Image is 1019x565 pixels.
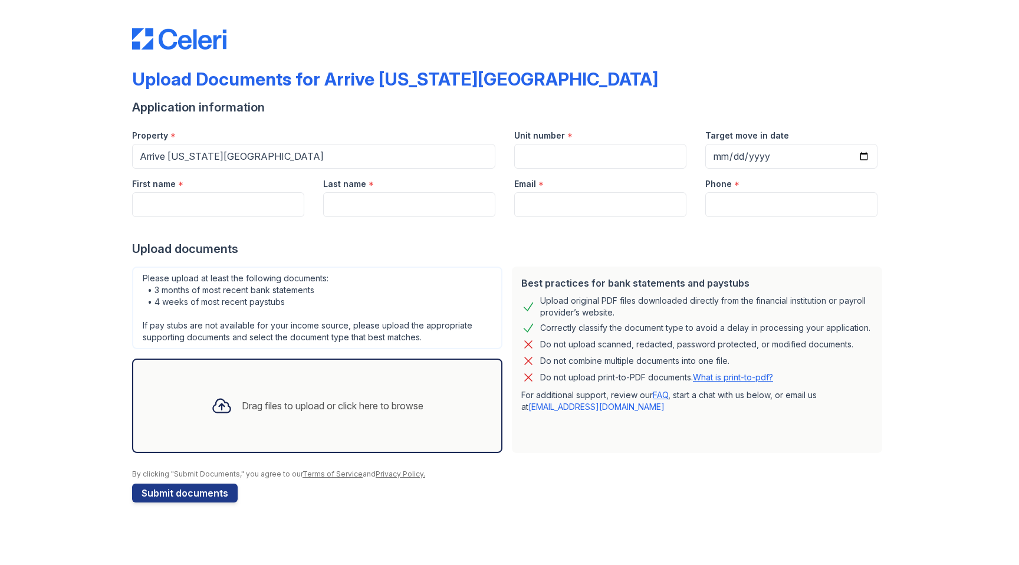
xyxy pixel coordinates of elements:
a: FAQ [653,390,668,400]
div: Application information [132,99,887,116]
div: Correctly classify the document type to avoid a delay in processing your application. [540,321,870,335]
a: What is print-to-pdf? [693,372,773,382]
label: Phone [705,178,732,190]
a: Privacy Policy. [376,469,425,478]
p: Do not upload print-to-PDF documents. [540,372,773,383]
div: Upload documents [132,241,887,257]
label: Target move in date [705,130,789,142]
label: Unit number [514,130,565,142]
button: Submit documents [132,484,238,502]
p: For additional support, review our , start a chat with us below, or email us at [521,389,873,413]
label: Property [132,130,168,142]
iframe: chat widget [969,518,1007,553]
label: First name [132,178,176,190]
div: Please upload at least the following documents: • 3 months of most recent bank statements • 4 wee... [132,267,502,349]
img: CE_Logo_Blue-a8612792a0a2168367f1c8372b55b34899dd931a85d93a1a3d3e32e68fde9ad4.png [132,28,226,50]
a: [EMAIL_ADDRESS][DOMAIN_NAME] [528,402,665,412]
a: Terms of Service [303,469,363,478]
div: Do not combine multiple documents into one file. [540,354,729,368]
div: Upload original PDF files downloaded directly from the financial institution or payroll provider’... [540,295,873,318]
label: Last name [323,178,366,190]
div: Drag files to upload or click here to browse [242,399,423,413]
div: Do not upload scanned, redacted, password protected, or modified documents. [540,337,853,352]
div: Best practices for bank statements and paystubs [521,276,873,290]
div: By clicking "Submit Documents," you agree to our and [132,469,887,479]
label: Email [514,178,536,190]
div: Upload Documents for Arrive [US_STATE][GEOGRAPHIC_DATA] [132,68,658,90]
